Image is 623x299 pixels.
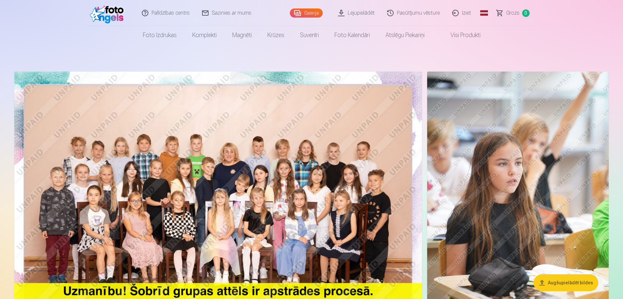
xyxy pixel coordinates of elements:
[135,26,184,44] a: Foto izdrukas
[224,26,260,44] a: Magnēti
[534,274,598,291] button: Augšupielādēt bildes
[290,8,323,18] a: Galerija
[432,26,488,44] a: Visi produkti
[378,26,432,44] a: Atslēgu piekariņi
[90,3,127,23] img: /fa1
[184,26,224,44] a: Komplekti
[522,9,530,17] span: 0
[260,26,292,44] a: Krūzes
[292,26,327,44] a: Suvenīri
[327,26,378,44] a: Foto kalendāri
[506,9,520,17] span: Grozs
